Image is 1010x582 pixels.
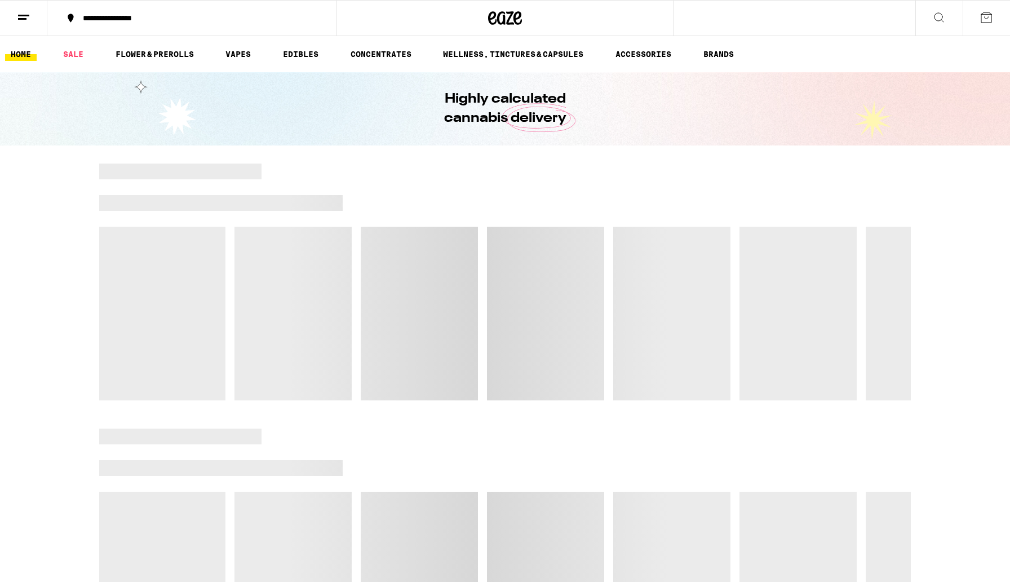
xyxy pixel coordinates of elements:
a: FLOWER & PREROLLS [110,47,200,61]
a: ACCESSORIES [610,47,677,61]
a: EDIBLES [277,47,324,61]
a: WELLNESS, TINCTURES & CAPSULES [437,47,589,61]
a: CONCENTRATES [345,47,417,61]
h1: Highly calculated cannabis delivery [412,90,598,128]
a: BRANDS [698,47,739,61]
a: VAPES [220,47,256,61]
a: SALE [57,47,89,61]
a: HOME [5,47,37,61]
